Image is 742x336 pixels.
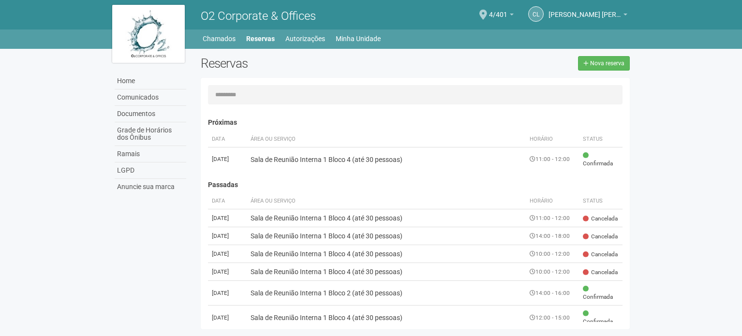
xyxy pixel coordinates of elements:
[208,119,623,126] h4: Próximas
[208,306,247,330] td: [DATE]
[201,56,408,71] h2: Reservas
[115,146,186,162] a: Ramais
[583,250,618,259] span: Cancelada
[526,209,579,227] td: 11:00 - 12:00
[201,9,316,23] span: O2 Corporate & Offices
[579,193,623,209] th: Status
[247,245,526,263] td: Sala de Reunião Interna 1 Bloco 4 (até 30 pessoas)
[590,60,624,67] span: Nova reserva
[247,147,526,172] td: Sala de Reunião Interna 1 Bloco 4 (até 30 pessoas)
[115,179,186,195] a: Anuncie sua marca
[526,281,579,306] td: 14:00 - 16:00
[526,147,579,172] td: 11:00 - 12:00
[247,209,526,227] td: Sala de Reunião Interna 1 Bloco 4 (até 30 pessoas)
[578,56,630,71] a: Nova reserva
[208,147,247,172] td: [DATE]
[247,263,526,281] td: Sala de Reunião Interna 1 Bloco 4 (até 30 pessoas)
[247,281,526,306] td: Sala de Reunião Interna 1 Bloco 2 (até 30 pessoas)
[583,268,618,277] span: Cancelada
[526,227,579,245] td: 14:00 - 18:00
[208,209,247,227] td: [DATE]
[115,73,186,89] a: Home
[583,151,619,168] span: Confirmada
[526,131,579,147] th: Horário
[489,12,514,20] a: 4/401
[208,181,623,189] h4: Passadas
[208,131,247,147] th: Data
[247,227,526,245] td: Sala de Reunião Interna 1 Bloco 4 (até 30 pessoas)
[112,5,185,63] img: logo.jpg
[489,1,507,18] span: 4/401
[526,193,579,209] th: Horário
[285,32,325,45] a: Autorizações
[208,193,247,209] th: Data
[247,131,526,147] th: Área ou Serviço
[208,281,247,306] td: [DATE]
[246,32,275,45] a: Reservas
[583,215,618,223] span: Cancelada
[115,89,186,106] a: Comunicados
[583,309,619,326] span: Confirmada
[526,245,579,263] td: 10:00 - 12:00
[526,306,579,330] td: 12:00 - 15:00
[549,1,621,18] span: Claudia Luíza Soares de Castro
[336,32,381,45] a: Minha Unidade
[115,106,186,122] a: Documentos
[247,306,526,330] td: Sala de Reunião Interna 1 Bloco 4 (até 30 pessoas)
[549,12,627,20] a: [PERSON_NAME] [PERSON_NAME]
[115,162,186,179] a: LGPD
[208,245,247,263] td: [DATE]
[208,263,247,281] td: [DATE]
[528,6,544,22] a: CL
[115,122,186,146] a: Grade de Horários dos Ônibus
[203,32,236,45] a: Chamados
[208,227,247,245] td: [DATE]
[583,233,618,241] span: Cancelada
[526,263,579,281] td: 10:00 - 12:00
[579,131,623,147] th: Status
[247,193,526,209] th: Área ou Serviço
[583,285,619,301] span: Confirmada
